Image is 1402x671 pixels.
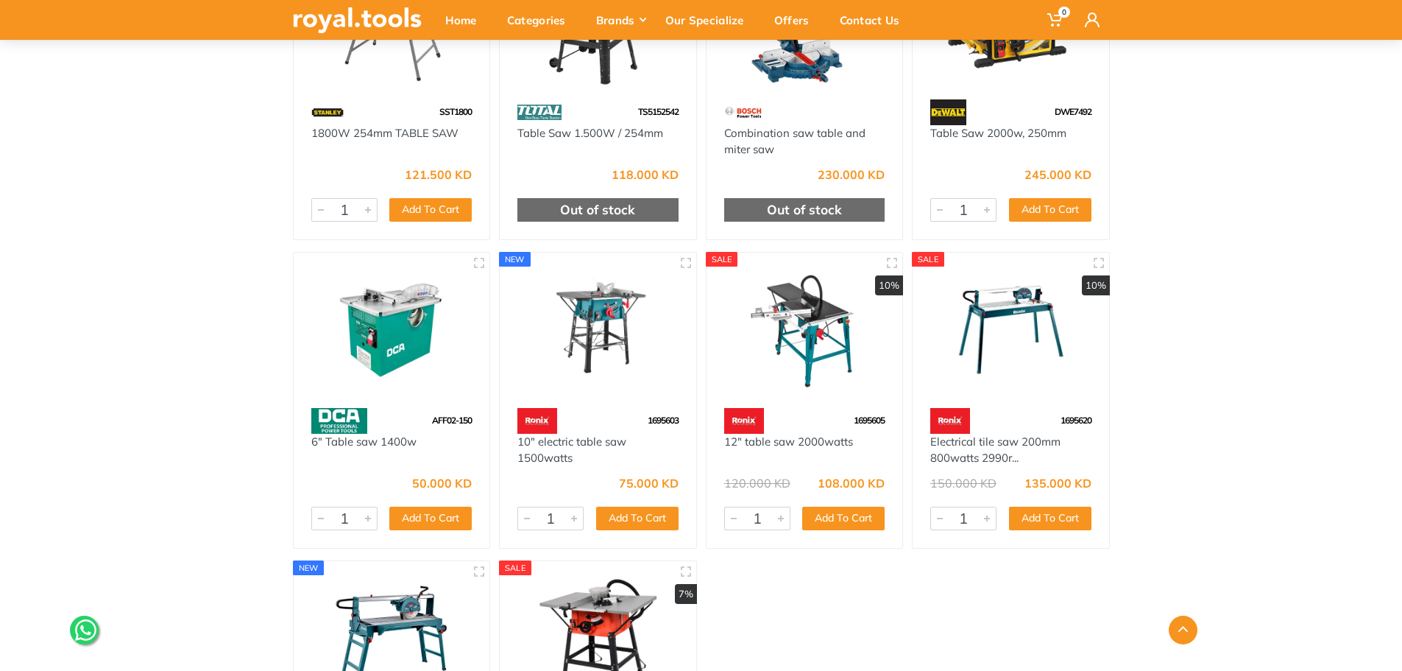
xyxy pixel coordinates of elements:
span: TS5152542 [638,106,679,117]
img: 86.webp [517,99,562,125]
button: Add To Cart [389,198,472,222]
div: SALE [912,252,944,267]
a: Table Saw 2000w, 250mm [930,126,1066,140]
div: new [293,561,325,575]
div: Categories [497,4,586,35]
span: 1695620 [1061,415,1091,426]
a: 6" Table saw 1400w [311,435,417,449]
a: Combination saw table and miter saw [724,126,865,157]
img: 15.webp [311,99,344,125]
div: 10% [875,275,903,296]
div: 75.000 KD [619,477,679,489]
button: Add To Cart [1009,507,1091,530]
img: Royal Tools - 6 [307,266,477,393]
button: Add To Cart [1009,198,1091,222]
img: Royal Tools - Electrical tile saw 200mm 800watts 2990rpm [926,266,1096,393]
img: Royal Tools - 10 [513,266,683,393]
span: 0 [1058,7,1070,18]
span: SST1800 [439,106,472,117]
div: 230.000 KD [818,169,885,180]
div: 135.000 KD [1024,477,1091,489]
div: Brands [586,4,655,35]
div: Contact Us [829,4,920,35]
span: 1695605 [854,415,885,426]
a: Table Saw 1.500W / 254mm [517,126,663,140]
div: SALE [706,252,738,267]
img: royal.tools Logo [293,7,422,33]
div: SALE [499,561,531,575]
img: Royal Tools - 12 [720,266,890,393]
a: 12" table saw 2000watts [724,435,853,449]
div: 245.000 KD [1024,169,1091,180]
div: 118.000 KD [612,169,679,180]
a: 1800W 254mm TABLE SAW [311,126,459,140]
a: Electrical tile saw 200mm 800watts 2990r... [930,435,1061,466]
div: new [499,252,531,267]
img: 55.webp [724,99,763,125]
span: DWE7492 [1055,106,1091,117]
img: 130.webp [930,408,970,434]
img: 58.webp [311,408,367,434]
img: 130.webp [724,408,764,434]
div: Out of stock [517,198,679,222]
div: 10% [1082,275,1110,296]
div: 108.000 KD [818,477,885,489]
div: 150.000 KD [930,477,996,489]
img: 45.webp [930,99,966,125]
span: 1695603 [648,415,679,426]
button: Add To Cart [802,507,885,530]
div: 7% [675,584,697,605]
div: 50.000 KD [412,477,472,489]
div: 121.500 KD [405,169,472,180]
img: 130.webp [517,408,557,434]
div: Home [435,4,497,35]
span: AFF02-150 [432,415,472,426]
button: Add To Cart [389,507,472,530]
div: Offers [764,4,829,35]
a: 10" electric table saw 1500watts [517,435,626,466]
div: Our Specialize [655,4,764,35]
div: Out of stock [724,198,885,222]
div: 120.000 KD [724,477,790,489]
button: Add To Cart [596,507,679,530]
